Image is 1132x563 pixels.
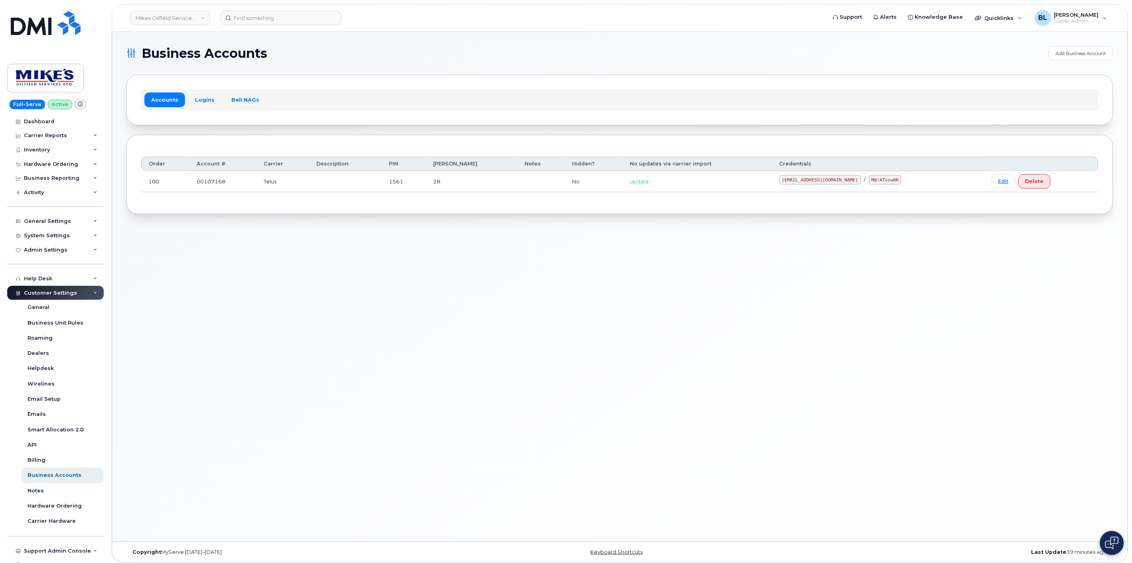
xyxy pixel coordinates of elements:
button: Delete [1019,174,1051,189]
span: Delete [1026,177,1044,185]
td: 00107168 [189,171,256,192]
div: MyServe [DATE]–[DATE] [126,549,456,555]
span: Business Accounts [142,47,267,59]
div: 39 minutes ago [784,549,1113,555]
span: / [864,176,866,183]
a: Keyboard Shortcuts [590,549,643,555]
a: Logins [188,93,221,107]
td: 1561 [382,171,426,192]
code: M@!ATvsw0R [869,175,902,185]
th: [PERSON_NAME] [426,157,517,171]
th: Description [309,157,382,171]
th: Account # [189,157,256,171]
strong: Last Update [1031,549,1067,555]
a: Edit [992,174,1016,188]
td: 100 [141,171,189,192]
th: PIN [382,157,426,171]
strong: Copyright [132,549,161,555]
span: update [630,178,649,185]
th: Hidden? [565,157,623,171]
img: Open chat [1105,537,1119,549]
code: [EMAIL_ADDRESS][DOMAIN_NAME] [779,175,861,185]
th: Order [141,157,189,171]
th: Carrier [256,157,309,171]
td: No [565,171,623,192]
th: Credentials [772,157,984,171]
th: Notes [517,157,565,171]
a: Add Business Account [1049,46,1113,60]
td: 28 [426,171,517,192]
a: Accounts [144,93,185,107]
td: Telus [256,171,309,192]
th: No updates via carrier import [623,157,772,171]
a: Bell NAGs [225,93,266,107]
